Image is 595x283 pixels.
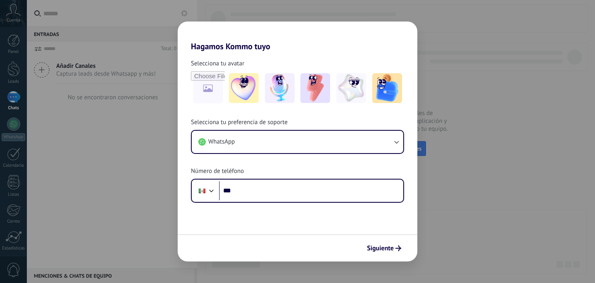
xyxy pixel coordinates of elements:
span: Siguiente [367,245,394,251]
h2: Hagamos Kommo tuyo [178,22,417,51]
img: -1.jpeg [229,73,259,103]
img: -3.jpeg [300,73,330,103]
span: Número de teléfono [191,167,244,175]
button: WhatsApp [192,131,403,153]
img: -5.jpeg [372,73,402,103]
span: Selecciona tu preferencia de soporte [191,118,288,127]
span: Selecciona tu avatar [191,60,244,68]
div: Mexico: + 52 [194,182,210,199]
img: -2.jpeg [265,73,295,103]
button: Siguiente [363,241,405,255]
img: -4.jpeg [336,73,366,103]
span: WhatsApp [208,138,235,146]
